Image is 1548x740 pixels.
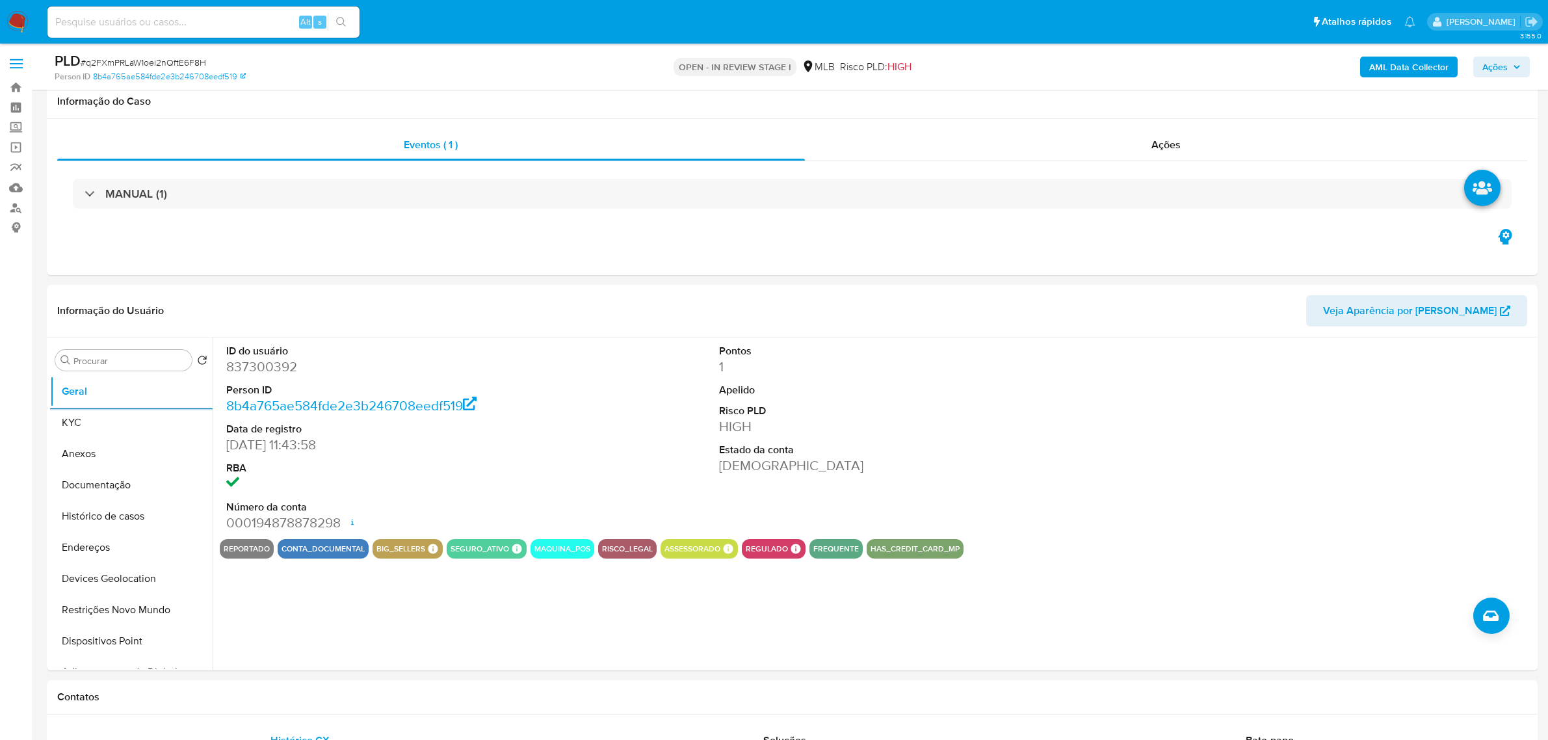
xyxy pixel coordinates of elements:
[57,304,164,317] h1: Informação do Usuário
[60,355,71,365] button: Procurar
[719,358,1035,376] dd: 1
[871,546,960,551] button: has_credit_card_mp
[840,60,912,74] span: Risco PLD:
[318,16,322,28] span: s
[50,501,213,532] button: Histórico de casos
[300,16,311,28] span: Alt
[50,594,213,626] button: Restrições Novo Mundo
[226,436,542,454] dd: [DATE] 11:43:58
[50,626,213,657] button: Dispositivos Point
[451,546,509,551] button: seguro_ativo
[55,50,81,71] b: PLD
[73,355,187,367] input: Procurar
[226,344,542,358] dt: ID do usuário
[328,13,354,31] button: search-icon
[1482,57,1508,77] span: Ações
[674,58,796,76] p: OPEN - IN REVIEW STAGE I
[719,404,1035,418] dt: Risco PLD
[1151,137,1181,152] span: Ações
[1323,295,1497,326] span: Veja Aparência por [PERSON_NAME]
[226,396,477,415] a: 8b4a765ae584fde2e3b246708eedf519
[813,546,859,551] button: frequente
[226,383,542,397] dt: Person ID
[719,456,1035,475] dd: [DEMOGRAPHIC_DATA]
[226,461,542,475] dt: RBA
[47,14,360,31] input: Pesquise usuários ou casos...
[73,179,1512,209] div: MANUAL (1)
[1322,15,1391,29] span: Atalhos rápidos
[50,469,213,501] button: Documentação
[282,546,365,551] button: conta_documental
[50,407,213,438] button: KYC
[226,422,542,436] dt: Data de registro
[105,187,167,201] h3: MANUAL (1)
[57,95,1527,108] h1: Informação do Caso
[1525,15,1538,29] a: Sair
[50,563,213,594] button: Devices Geolocation
[226,514,542,532] dd: 000194878878298
[1306,295,1527,326] button: Veja Aparência por [PERSON_NAME]
[719,344,1035,358] dt: Pontos
[719,443,1035,457] dt: Estado da conta
[226,500,542,514] dt: Número da conta
[57,691,1527,704] h1: Contatos
[534,546,590,551] button: maquina_pos
[602,546,653,551] button: risco_legal
[1360,57,1458,77] button: AML Data Collector
[404,137,458,152] span: Eventos ( 1 )
[197,355,207,369] button: Retornar ao pedido padrão
[50,376,213,407] button: Geral
[81,56,206,69] span: # q2FXmPRLaW1oei2nQftE6F8H
[664,546,720,551] button: assessorado
[93,71,246,83] a: 8b4a765ae584fde2e3b246708eedf519
[719,383,1035,397] dt: Apelido
[719,417,1035,436] dd: HIGH
[802,60,835,74] div: MLB
[1447,16,1520,28] p: jhonata.costa@mercadolivre.com
[1369,57,1449,77] b: AML Data Collector
[887,59,912,74] span: HIGH
[50,438,213,469] button: Anexos
[226,358,542,376] dd: 837300392
[50,532,213,563] button: Endereços
[224,546,270,551] button: reportado
[1473,57,1530,77] button: Ações
[50,657,213,688] button: Adiantamentos de Dinheiro
[376,546,425,551] button: big_sellers
[1404,16,1415,27] a: Notificações
[746,546,788,551] button: regulado
[55,71,90,83] b: Person ID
